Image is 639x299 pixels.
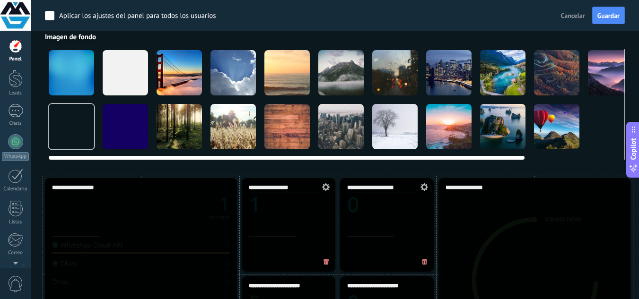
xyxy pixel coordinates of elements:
span: Guardar [597,12,620,19]
div: Listas [2,219,29,225]
span: Copilot [629,138,638,160]
div: Chats [2,120,29,127]
button: Guardar [592,7,625,25]
div: WhatsApp [2,152,29,161]
div: Leads [2,90,29,96]
div: Panel [2,56,29,62]
div: Imagen de fondo [45,33,625,42]
button: Cancelar [557,9,589,23]
span: Cancelar [561,11,585,20]
div: Aplicar los ajustes del panel para todos los usuarios [59,11,216,21]
div: Correo [2,250,29,256]
div: Calendario [2,186,29,192]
